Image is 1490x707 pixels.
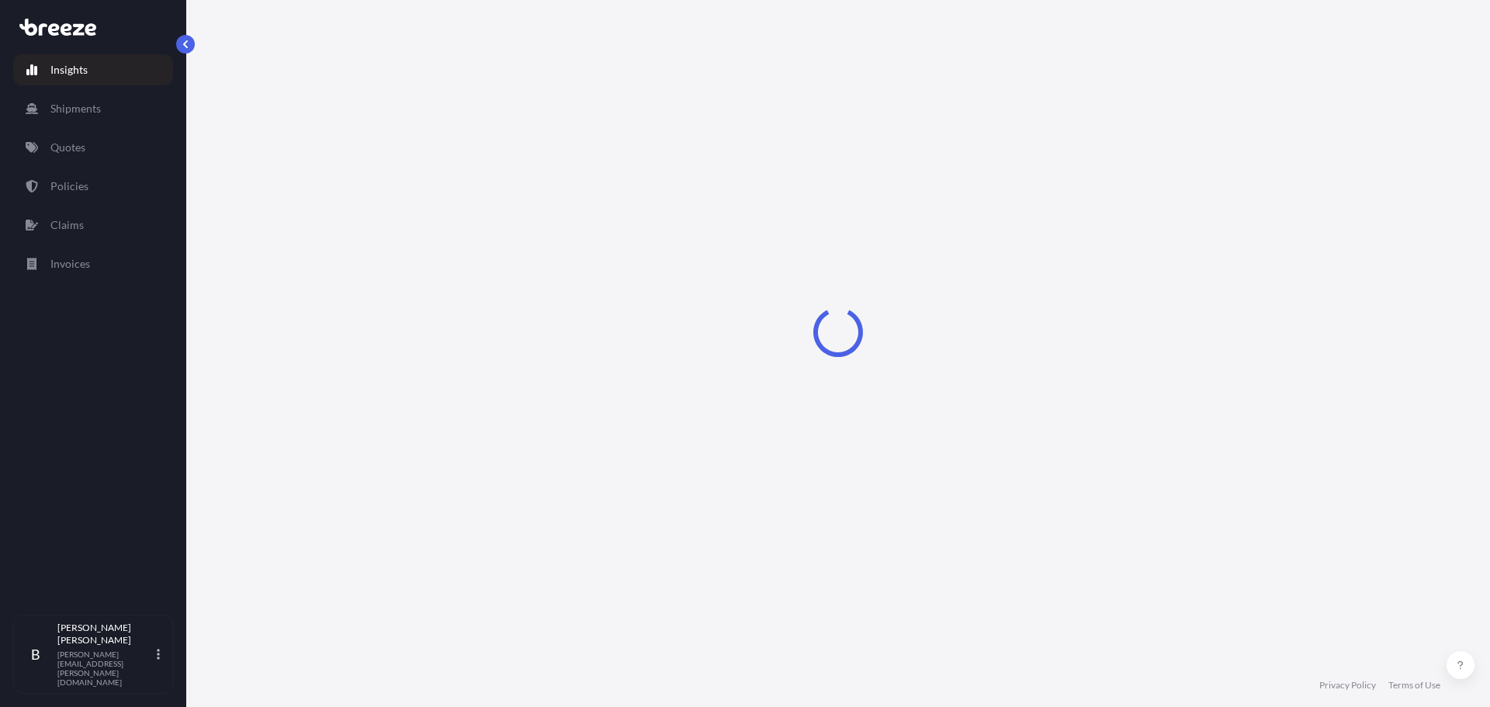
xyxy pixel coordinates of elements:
span: B [31,646,40,662]
a: Invoices [13,248,173,279]
p: Quotes [50,140,85,155]
p: Shipments [50,101,101,116]
a: Terms of Use [1388,679,1440,691]
a: Insights [13,54,173,85]
a: Claims [13,210,173,241]
p: [PERSON_NAME][EMAIL_ADDRESS][PERSON_NAME][DOMAIN_NAME] [57,650,154,687]
a: Policies [13,171,173,202]
a: Privacy Policy [1319,679,1376,691]
p: [PERSON_NAME] [PERSON_NAME] [57,622,154,646]
p: Claims [50,217,84,233]
p: Invoices [50,256,90,272]
p: Policies [50,178,88,194]
p: Insights [50,62,88,78]
a: Shipments [13,93,173,124]
a: Quotes [13,132,173,163]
